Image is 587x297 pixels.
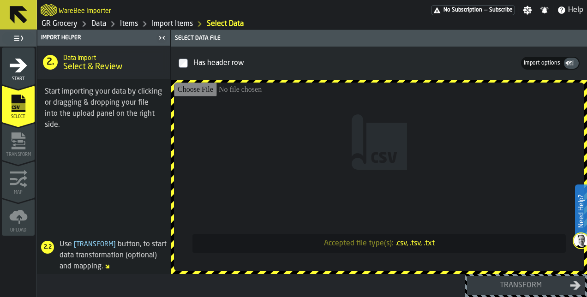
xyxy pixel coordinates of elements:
[174,83,584,271] input: Accepted file type(s):.csv, .tsv, .txt
[37,30,170,46] header: Import Helper
[2,123,35,160] li: menu Transform
[2,114,35,119] span: Select
[489,7,513,13] span: Subscribe
[484,7,487,13] span: —
[63,53,163,62] h2: Sub Title
[2,85,35,122] li: menu Select
[173,35,585,42] div: Select data file
[43,55,58,70] div: 2.
[553,5,587,16] label: button-toggle-Help
[179,54,521,72] label: InputCheckbox-label-react-aria200385311-:r2k:
[2,77,35,82] span: Start
[91,18,106,30] a: link-to-/wh/i/e451d98b-95f6-4604-91ff-c80219f9c36d/data
[431,5,515,15] div: Menu Subscription
[45,86,163,131] div: Start importing your data by clicking or dragging & dropping your file into the upload panel on t...
[2,228,35,233] span: Upload
[431,5,515,15] a: link-to-/wh/i/e451d98b-95f6-4604-91ff-c80219f9c36d/pricing/
[521,58,563,68] label: button-switch-multi-Import options
[2,161,35,198] li: menu Map
[120,18,138,30] a: link-to-/wh/i/e451d98b-95f6-4604-91ff-c80219f9c36d/data/items/
[171,30,587,47] header: Select data file
[471,280,570,291] div: Transform
[2,190,35,195] span: Map
[2,32,35,45] label: button-toggle-Toggle Full Menu
[59,6,111,15] h2: Sub Title
[37,46,170,79] div: title-Select & Review
[2,48,35,84] li: menu Start
[41,2,57,18] a: logo-header
[37,239,167,272] div: Use button, to start data transformation (optional) and mapping.
[74,241,76,248] span: [
[42,18,78,30] a: link-to-/wh/i/e451d98b-95f6-4604-91ff-c80219f9c36d
[152,18,193,30] a: link-to-/wh/i/e451d98b-95f6-4604-91ff-c80219f9c36d/import/items/
[536,6,553,15] label: button-toggle-Notifications
[519,6,536,15] label: button-toggle-Settings
[63,62,122,72] span: Select & Review
[192,56,519,71] div: InputCheckbox-react-aria200385311-:r2k:
[41,18,312,30] nav: Breadcrumb
[568,5,583,16] span: Help
[2,152,35,157] span: Transform
[2,199,35,236] li: menu Upload
[564,58,579,69] div: thumb
[522,59,562,67] span: Import options
[156,32,168,43] label: button-toggle-Close me
[443,7,482,13] span: No Subscription
[114,241,116,248] span: ]
[467,276,585,295] button: button-Transform
[563,57,580,70] label: button-switch-multi-
[576,185,586,237] label: Need Help?
[39,35,156,41] div: Import Helper
[522,59,562,67] div: thumb
[72,241,118,248] span: Transform
[179,59,188,68] input: InputCheckbox-label-react-aria200385311-:r2k:
[207,18,244,30] a: link-to-/wh/i/e451d98b-95f6-4604-91ff-c80219f9c36d/import/items/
